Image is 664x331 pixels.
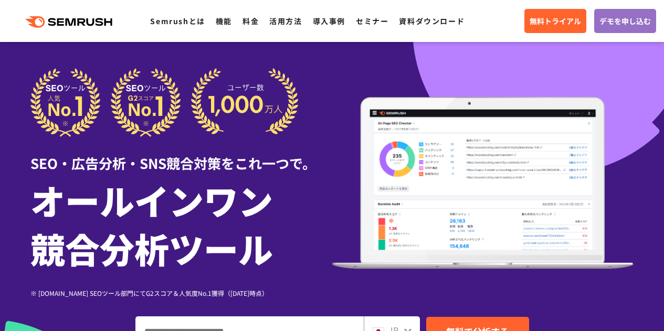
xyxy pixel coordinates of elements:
h1: オールインワン 競合分析ツール [30,176,332,272]
a: Semrushとは [150,16,205,26]
a: 資料ダウンロード [399,16,465,26]
a: 活用方法 [269,16,302,26]
span: 無料トライアル [530,15,581,27]
div: SEO・広告分析・SNS競合対策をこれ一つで。 [30,137,332,173]
span: デモを申し込む [599,15,651,27]
a: 機能 [216,16,232,26]
a: 料金 [243,16,259,26]
div: ※ [DOMAIN_NAME] SEOツール部門にてG2スコア＆人気度No.1獲得（[DATE]時点） [30,288,332,298]
a: 導入事例 [313,16,345,26]
a: デモを申し込む [594,9,656,33]
a: セミナー [356,16,388,26]
a: 無料トライアル [524,9,586,33]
